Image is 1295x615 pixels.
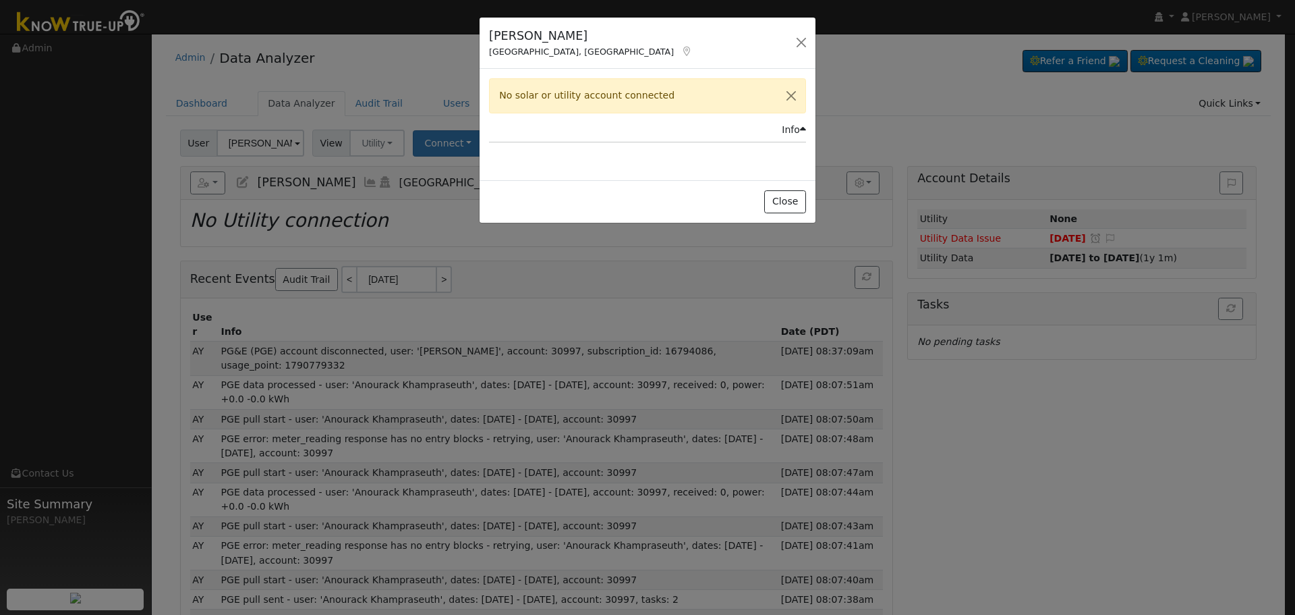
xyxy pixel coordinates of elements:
div: No solar or utility account connected [489,78,806,113]
span: [GEOGRAPHIC_DATA], [GEOGRAPHIC_DATA] [489,47,674,57]
a: Map [681,46,693,57]
h5: [PERSON_NAME] [489,27,693,45]
button: Close [777,79,805,112]
div: Info [782,123,806,137]
button: Close [764,190,805,213]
